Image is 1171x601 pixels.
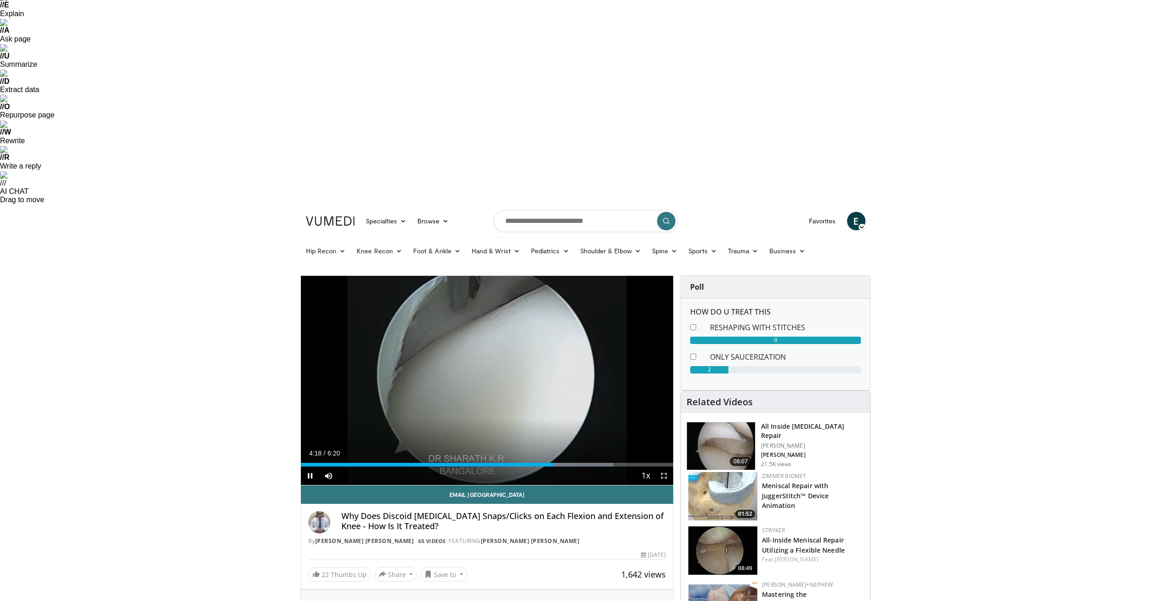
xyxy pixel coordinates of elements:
[301,485,674,504] a: Email [GEOGRAPHIC_DATA]
[761,451,865,459] p: [PERSON_NAME]
[703,351,868,362] dd: ONLY SAUCERIZATION
[722,242,764,260] a: Trauma
[319,467,338,485] button: Mute
[408,242,466,260] a: Foot & Ankle
[690,282,704,292] strong: Poll
[324,449,326,457] span: /
[683,242,722,260] a: Sports
[761,442,865,449] p: [PERSON_NAME]
[306,216,355,226] img: VuMedi Logo
[688,526,757,575] img: 1c2750b8-5e5e-4220-9de8-d61e1844207f.150x105_q85_crop-smart_upscale.jpg
[703,322,868,333] dd: RESHAPING WITH STITCHES
[375,567,417,582] button: Share
[341,511,666,531] h4: Why Does Discoid [MEDICAL_DATA] Snaps/Clicks on Each Flexion and Extension of Knee - How Is It Tr...
[328,449,340,457] span: 6:20
[575,242,646,260] a: Shoulder & Elbow
[688,526,757,575] a: 08:49
[322,570,329,579] span: 22
[415,537,449,545] a: 65 Videos
[735,564,755,572] span: 08:49
[360,212,412,230] a: Specialties
[421,567,467,582] button: Save to
[655,467,673,485] button: Fullscreen
[803,212,842,230] a: Favorites
[308,537,666,545] div: By FEATURING
[481,537,580,545] a: [PERSON_NAME] [PERSON_NAME]
[730,457,752,466] span: 08:07
[761,422,865,440] h3: All Inside [MEDICAL_DATA] Repair
[762,472,806,480] a: Zimmer Biomet
[687,422,755,470] img: heCDP4pTuni5z6vX4xMDoxOjA4MTsiGN.150x105_q85_crop-smart_upscale.jpg
[494,210,678,232] input: Search topics, interventions
[762,481,829,509] a: Meniscal Repair with JuggerStitch™ Device Animation
[636,467,655,485] button: Playback Rate
[301,463,674,467] div: Progress Bar
[525,242,575,260] a: Pediatrics
[690,308,861,316] h6: HOW DO U TREAT THIS
[301,467,319,485] button: Pause
[301,276,674,486] video-js: Video Player
[762,555,863,564] div: Feat.
[686,397,753,408] h4: Related Videos
[309,449,322,457] span: 4:18
[621,569,666,580] span: 1,642 views
[762,581,833,589] a: [PERSON_NAME]+Nephew
[412,212,454,230] a: Browse
[315,537,414,545] a: [PERSON_NAME] [PERSON_NAME]
[351,242,408,260] a: Knee Recon
[847,212,865,230] a: E
[308,511,330,533] img: Avatar
[308,567,371,582] a: 22 Thumbs Up
[764,242,811,260] a: Business
[646,242,683,260] a: Spine
[761,461,791,468] p: 21.5K views
[466,242,525,260] a: Hand & Wrist
[641,551,666,559] div: [DATE]
[688,472,757,520] img: 50c219b3-c08f-4b6c-9bf8-c5ca6333d247.150x105_q85_crop-smart_upscale.jpg
[688,472,757,520] a: 01:52
[762,526,785,534] a: Stryker
[300,242,352,260] a: Hip Recon
[735,510,755,518] span: 01:52
[690,366,728,373] div: 2
[775,555,819,563] a: [PERSON_NAME]
[686,422,865,471] a: 08:07 All Inside [MEDICAL_DATA] Repair [PERSON_NAME] [PERSON_NAME] 21.5K views
[690,337,861,344] div: 9
[762,536,845,554] a: All-Inside Meniscal Repair Utilizing a Flexible Needle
